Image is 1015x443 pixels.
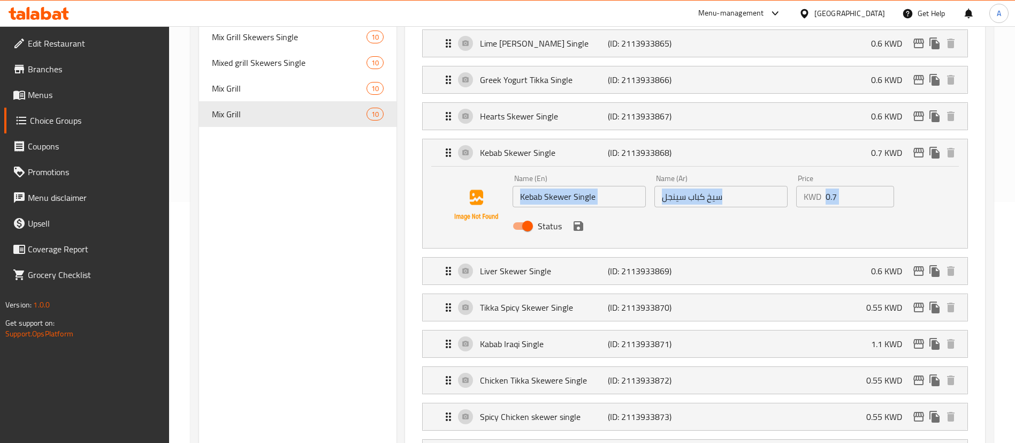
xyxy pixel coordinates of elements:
span: Mixed grill Skewers Single [212,56,367,69]
a: Coverage Report [4,236,170,262]
button: delete [943,263,959,279]
p: Hearts Skewer Single [480,110,607,123]
span: 10 [367,109,383,119]
div: Mix Grill Skewers Single10 [199,24,396,50]
a: Menus [4,82,170,108]
p: 0.6 KWD [871,110,911,123]
a: Grocery Checklist [4,262,170,288]
li: Expand [414,62,976,98]
p: (ID: 2113933872) [608,374,693,387]
div: Mixed grill Skewers Single10 [199,50,396,76]
button: delete [943,108,959,124]
p: Liver Skewer Single [480,265,607,277]
a: Coupons [4,133,170,159]
span: 1.0.0 [33,298,50,312]
div: Mix Grill10 [199,76,396,101]
span: Promotions [28,166,161,178]
span: 10 [367,32,383,42]
button: delete [943,35,959,51]
button: edit [911,336,927,352]
button: duplicate [927,108,943,124]
span: Edit Restaurant [28,37,161,50]
span: Grocery Checklist [28,268,161,281]
li: Expand [414,25,976,62]
div: Expand [423,103,967,130]
button: delete [943,409,959,425]
button: duplicate [927,409,943,425]
button: edit [911,145,927,161]
li: Expand [414,289,976,326]
div: Mix Grill10 [199,101,396,127]
p: (ID: 2113933866) [608,73,693,86]
p: (ID: 2113933868) [608,146,693,159]
div: [GEOGRAPHIC_DATA] [814,7,885,19]
span: Get support on: [5,316,55,330]
p: Kebab Skewer Single [480,146,607,159]
a: Support.OpsPlatform [5,327,73,341]
span: Mix Grill [212,82,367,95]
button: delete [943,299,959,316]
li: Expand [414,98,976,134]
p: 0.55 KWD [866,410,911,423]
button: duplicate [927,372,943,388]
p: Chicken Tikka Skewere Single [480,374,607,387]
button: save [570,218,586,234]
span: 10 [367,84,383,94]
p: Kabab Iraqi Single [480,337,607,350]
a: Menu disclaimer [4,185,170,211]
li: Expand [414,362,976,399]
li: Expand [414,399,976,435]
span: Branches [28,63,161,76]
span: Upsell [28,217,161,230]
li: Expand [414,326,976,362]
button: delete [943,336,959,352]
button: duplicate [927,299,943,316]
div: Menu-management [698,7,764,20]
div: Expand [423,331,967,357]
li: ExpandKebab Skewer SingleName (En)Name (Ar)PriceKWDStatussave [414,134,976,253]
p: 0.55 KWD [866,374,911,387]
p: Tikka Spicy Skewer Single [480,301,607,314]
div: Expand [423,139,967,166]
span: Mix Grill [212,108,367,121]
a: Branches [4,56,170,82]
button: duplicate [927,145,943,161]
p: 0.6 KWD [871,37,911,50]
p: (ID: 2113933873) [608,410,693,423]
button: edit [911,409,927,425]
button: duplicate [927,263,943,279]
p: (ID: 2113933867) [608,110,693,123]
p: 0.6 KWD [871,73,911,86]
button: duplicate [927,72,943,88]
p: (ID: 2113933870) [608,301,693,314]
p: Spicy Chicken skewer single [480,410,607,423]
button: edit [911,372,927,388]
p: 0.7 KWD [871,146,911,159]
a: Upsell [4,211,170,236]
div: Expand [423,367,967,394]
span: 10 [367,58,383,68]
div: Expand [423,66,967,93]
p: Lime [PERSON_NAME] Single [480,37,607,50]
div: Expand [423,258,967,284]
button: duplicate [927,336,943,352]
button: edit [911,35,927,51]
a: Edit Restaurant [4,31,170,56]
button: edit [911,299,927,316]
p: (ID: 2113933871) [608,337,693,350]
input: Enter name En [513,186,646,207]
a: Promotions [4,159,170,185]
div: Expand [423,30,967,57]
button: edit [911,263,927,279]
span: Status [538,220,562,232]
span: Coverage Report [28,243,161,256]
span: Menus [28,88,161,101]
button: edit [911,72,927,88]
p: 1.1 KWD [871,337,911,350]
span: Mix Grill Skewers Single [212,31,367,43]
span: Choice Groups [30,114,161,127]
p: (ID: 2113933865) [608,37,693,50]
p: 0.55 KWD [866,301,911,314]
span: Version: [5,298,32,312]
li: Expand [414,253,976,289]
